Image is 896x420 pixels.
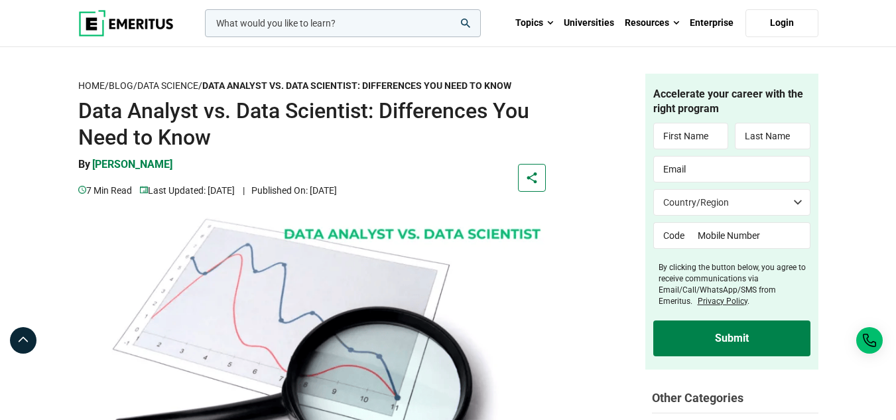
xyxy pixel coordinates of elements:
a: Privacy Policy [698,297,747,306]
input: Email [653,156,810,182]
input: woocommerce-product-search-field-0 [205,9,481,37]
h2: Other Categories [652,389,818,406]
input: Code [653,222,688,249]
p: 7 min read [78,183,132,198]
img: video-views [78,186,86,194]
a: Blog [109,80,133,92]
input: Last Name [735,123,810,149]
label: By clicking the button below, you agree to receive communications via Email/Call/WhatsApp/SMS fro... [659,262,810,307]
a: [PERSON_NAME] [92,157,172,182]
a: Home [78,80,105,92]
h4: Accelerate your career with the right program [653,87,810,117]
h1: Data Analyst vs. Data Scientist: Differences You Need to Know [78,98,546,151]
p: [PERSON_NAME] [92,157,172,172]
a: Login [745,9,818,37]
strong: Data Analyst vs. Data Scientist: Differences You Need to Know [202,80,511,91]
p: Last Updated: [DATE] [140,183,235,198]
span: | [243,185,245,196]
input: Submit [653,320,810,356]
input: Mobile Number [688,222,810,249]
a: Data Science [137,80,198,92]
select: Country [653,189,810,216]
img: video-views [140,186,148,194]
span: / / / [78,80,511,91]
p: Published On: [DATE] [243,183,337,198]
span: By [78,158,90,171]
input: First Name [653,123,729,149]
